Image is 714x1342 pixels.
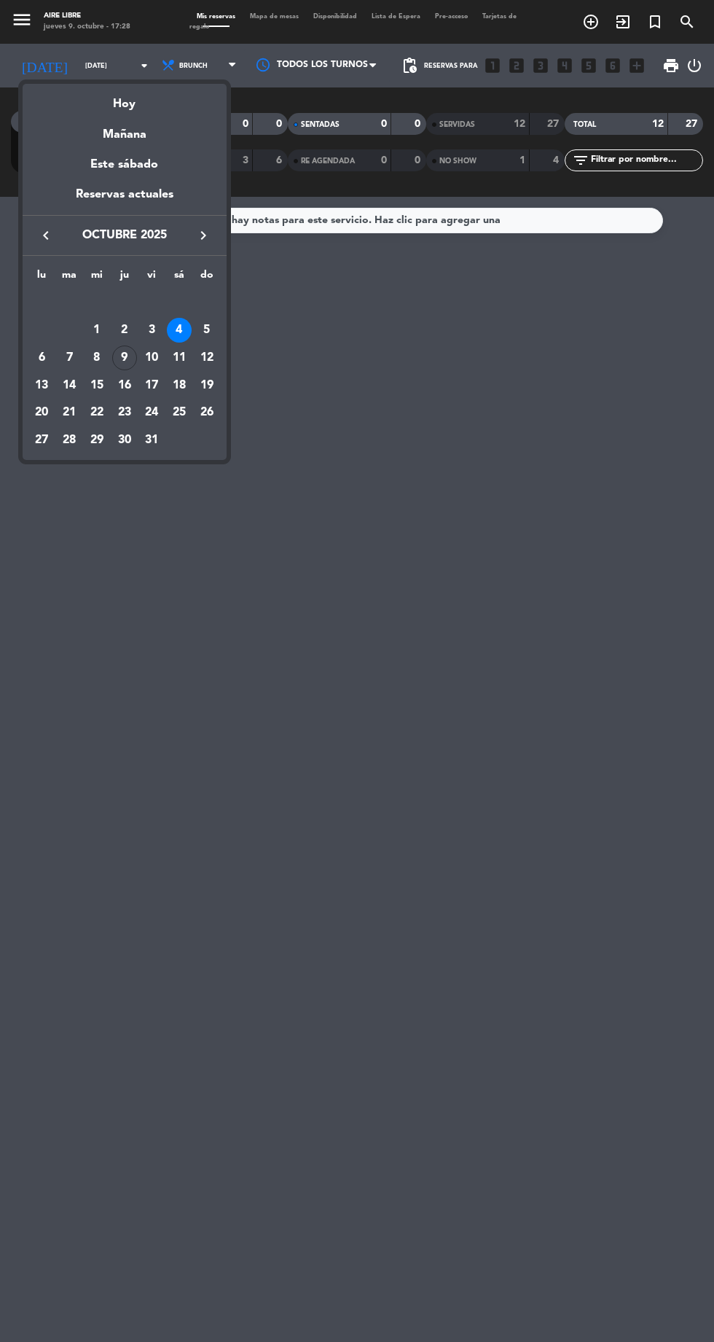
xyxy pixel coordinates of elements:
th: viernes [138,267,165,289]
div: 25 [167,400,192,425]
td: 16 de octubre de 2025 [111,372,138,399]
td: 12 de octubre de 2025 [193,344,221,372]
div: 27 [29,428,54,453]
td: 4 de octubre de 2025 [165,317,193,345]
td: 9 de octubre de 2025 [111,344,138,372]
div: 15 [85,373,109,398]
th: miércoles [83,267,111,289]
td: 15 de octubre de 2025 [83,372,111,399]
div: 30 [112,428,137,453]
th: martes [55,267,83,289]
div: 29 [85,428,109,453]
td: 22 de octubre de 2025 [83,399,111,427]
div: 11 [167,346,192,370]
span: octubre 2025 [59,226,190,245]
td: OCT. [28,289,221,317]
div: 4 [167,318,192,343]
th: jueves [111,267,138,289]
div: Hoy [23,84,227,114]
td: 10 de octubre de 2025 [138,344,165,372]
td: 5 de octubre de 2025 [193,317,221,345]
div: 9 [112,346,137,370]
i: keyboard_arrow_right [195,227,212,244]
div: 19 [195,373,219,398]
div: 6 [29,346,54,370]
td: 31 de octubre de 2025 [138,426,165,454]
th: domingo [193,267,221,289]
div: 5 [195,318,219,343]
div: Este sábado [23,144,227,185]
td: 13 de octubre de 2025 [28,372,56,399]
td: 18 de octubre de 2025 [165,372,193,399]
td: 24 de octubre de 2025 [138,399,165,427]
td: 30 de octubre de 2025 [111,426,138,454]
div: 16 [112,373,137,398]
div: 20 [29,400,54,425]
td: 26 de octubre de 2025 [193,399,221,427]
div: 28 [57,428,82,453]
i: keyboard_arrow_left [37,227,55,244]
td: 19 de octubre de 2025 [193,372,221,399]
div: 3 [139,318,164,343]
div: 1 [85,318,109,343]
div: 22 [85,400,109,425]
div: 23 [112,400,137,425]
div: 21 [57,400,82,425]
td: 6 de octubre de 2025 [28,344,56,372]
td: 28 de octubre de 2025 [55,426,83,454]
button: keyboard_arrow_left [33,226,59,245]
button: keyboard_arrow_right [190,226,216,245]
td: 7 de octubre de 2025 [55,344,83,372]
div: 2 [112,318,137,343]
th: sábado [165,267,193,289]
td: 17 de octubre de 2025 [138,372,165,399]
td: 8 de octubre de 2025 [83,344,111,372]
div: 24 [139,400,164,425]
div: 31 [139,428,164,453]
div: 10 [139,346,164,370]
td: 29 de octubre de 2025 [83,426,111,454]
td: 2 de octubre de 2025 [111,317,138,345]
div: 26 [195,400,219,425]
div: Reservas actuales [23,185,227,215]
td: 11 de octubre de 2025 [165,344,193,372]
td: 21 de octubre de 2025 [55,399,83,427]
td: 27 de octubre de 2025 [28,426,56,454]
div: Mañana [23,114,227,144]
td: 14 de octubre de 2025 [55,372,83,399]
td: 1 de octubre de 2025 [83,317,111,345]
div: 14 [57,373,82,398]
div: 13 [29,373,54,398]
div: 7 [57,346,82,370]
td: 20 de octubre de 2025 [28,399,56,427]
div: 17 [139,373,164,398]
td: 3 de octubre de 2025 [138,317,165,345]
td: 25 de octubre de 2025 [165,399,193,427]
div: 8 [85,346,109,370]
td: 23 de octubre de 2025 [111,399,138,427]
div: 18 [167,373,192,398]
th: lunes [28,267,56,289]
div: 12 [195,346,219,370]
